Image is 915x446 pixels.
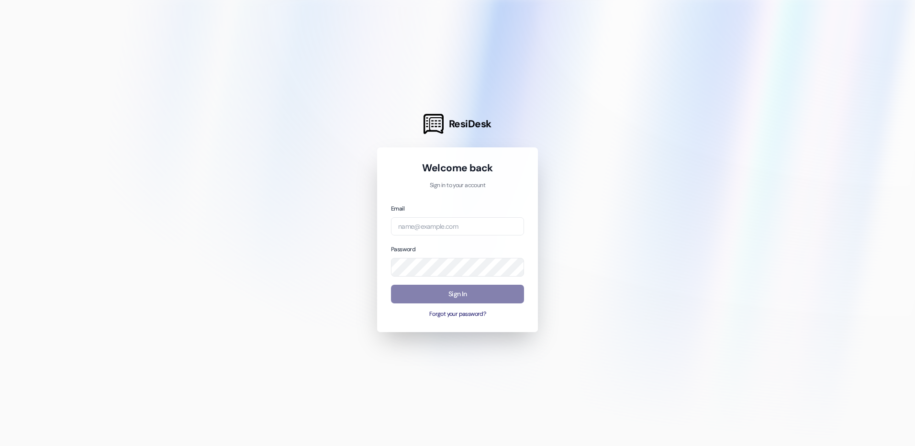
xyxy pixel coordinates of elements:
input: name@example.com [391,217,524,236]
label: Password [391,245,415,253]
h1: Welcome back [391,161,524,175]
span: ResiDesk [449,117,491,131]
img: ResiDesk Logo [424,114,444,134]
p: Sign in to your account [391,181,524,190]
button: Forgot your password? [391,310,524,319]
button: Sign In [391,285,524,303]
label: Email [391,205,404,212]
